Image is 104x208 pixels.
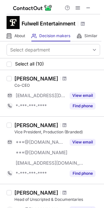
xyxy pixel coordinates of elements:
[15,61,44,67] span: Select all (10)
[14,122,58,128] div: [PERSON_NAME]
[70,92,95,99] button: Reveal Button
[16,150,67,156] span: ***@[DOMAIN_NAME]
[16,160,84,166] span: [EMAIL_ADDRESS][DOMAIN_NAME]
[14,82,100,88] div: Co-CEO
[14,75,58,82] div: [PERSON_NAME]
[13,4,52,12] img: ContactOut v5.3.10
[16,139,66,145] span: ***@[DOMAIN_NAME]
[14,33,25,38] span: About
[14,129,100,135] div: Vice President, Production (Branded)
[70,170,95,177] button: Reveal Button
[7,16,20,29] img: 6f7b1c42ed5a2e93138b6b6e24907db9
[14,197,100,202] div: Head of Unscripted & Documentaries
[70,139,95,145] button: Reveal Button
[70,103,95,109] button: Reveal Button
[14,189,58,196] div: [PERSON_NAME]
[16,93,66,98] span: [EMAIL_ADDRESS][DOMAIN_NAME]
[22,20,76,27] h1: Fulwell Entertainment
[10,47,50,53] div: Select department
[84,33,97,38] span: Similar
[39,33,70,38] span: Decision makers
